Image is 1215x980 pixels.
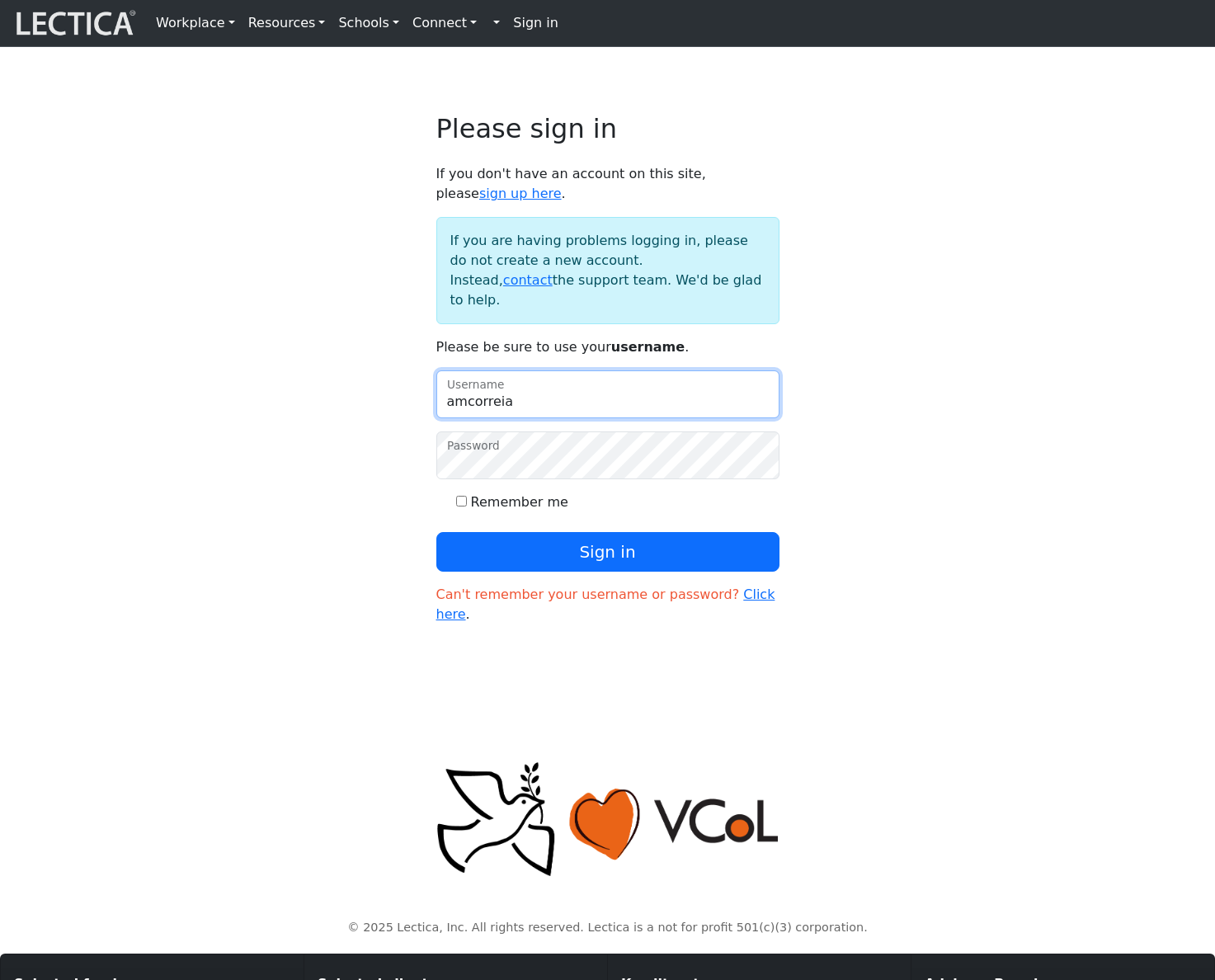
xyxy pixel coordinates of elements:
span: Can't remember your username or password? [436,587,740,602]
a: Resources [242,7,332,40]
img: Peace, love, VCoL [431,760,784,879]
a: contact [503,272,553,288]
input: Username [436,370,779,418]
img: lecticalive [12,7,136,39]
strong: username [611,339,685,355]
label: Remember me [471,492,568,512]
a: Connect [406,7,483,40]
a: sign up here [479,186,562,201]
p: © 2025 Lectica, Inc. All rights reserved. Lectica is a not for profit 501(c)(3) corporation. [73,919,1142,937]
div: If you are having problems logging in, please do not create a new account. Instead, the support t... [436,217,779,324]
p: . [436,585,779,624]
strong: Sign in [513,15,558,31]
p: Please be sure to use your . [436,337,779,357]
button: Sign in [436,532,779,572]
a: Workplace [149,7,242,40]
h2: Please sign in [436,113,779,144]
a: Schools [332,7,406,40]
a: Sign in [506,7,565,40]
p: If you don't have an account on this site, please . [436,164,779,204]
